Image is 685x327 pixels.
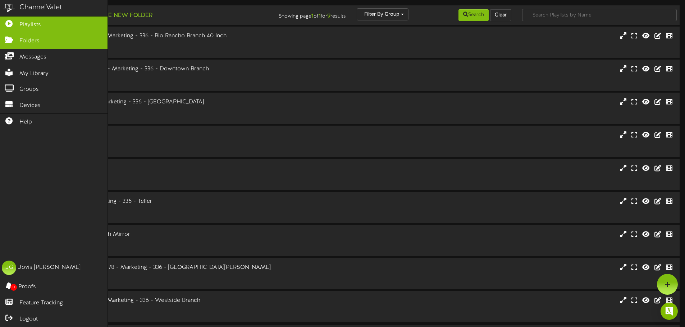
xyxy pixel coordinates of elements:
div: Landscape ( 16:9 ) [29,139,291,145]
span: Help [19,118,32,126]
div: [PERSON_NAME] 1 [29,131,291,139]
div: Landscape ( 16:9 ) [29,305,291,311]
span: Feature Tracking [19,299,63,307]
button: Clear [490,9,511,21]
strong: 1 [311,13,314,19]
div: Cabezon Branch - 1280 - Marketing - 336 - Rio Rancho Branch 40 Inch [29,32,291,40]
div: Lomas Branch - 1379 - Marketing - 336 - [GEOGRAPHIC_DATA] [29,98,291,106]
strong: 9 [327,13,330,19]
div: # 8411 [29,178,291,184]
div: Landscape ( 16:9 ) [29,73,291,79]
button: Search [458,9,489,21]
div: [PERSON_NAME] 2 [29,164,291,173]
div: Open Intercom Messenger [661,303,678,320]
div: Landscape ( 16:9 ) [29,272,291,278]
div: # 8556 [29,245,291,251]
div: Showing page of for results [241,8,351,20]
div: Landscape ( 16:9 ) [29,172,291,178]
div: Landscape ( 16:9 ) [29,239,291,245]
span: Proofs [18,283,36,291]
div: Landscape ( 16:9 ) [29,205,291,211]
span: Logout [19,315,38,323]
div: Landscape ( 16:9 ) [29,40,291,46]
div: Westside Branch - 1377 - Marketing - 336 - Westside Branch [29,296,291,305]
button: Filter By Group [357,8,408,20]
div: # 2375 [29,278,291,284]
span: 0 [10,284,17,291]
input: -- Search Playlists by Name -- [522,9,677,21]
button: Create New Folder [83,11,155,20]
strong: 1 [319,13,321,19]
span: Groups [19,85,39,94]
div: Rio Rancho Branch 55 Inch Mirror [29,230,291,239]
div: Downtown Branch - 1376 - Marketing - 336 - Downtown Branch [29,65,291,73]
div: Landscape ( 16:9 ) [29,106,291,112]
div: # 2365 [29,46,291,52]
div: # 2377 [29,212,291,218]
div: Rio Bravo - 1400 - Marketing - 336 - Teller [29,197,291,206]
div: San [PERSON_NAME] - 1378 - Marketing - 336 - [GEOGRAPHIC_DATA][PERSON_NAME] [29,263,291,272]
span: My Library [19,70,49,78]
span: Devices [19,102,41,110]
div: # 2369 [29,311,291,317]
span: Messages [19,53,46,61]
div: JG [2,261,16,275]
span: Playlists [19,21,41,29]
div: # 2373 [29,112,291,118]
div: # 8410 [29,145,291,151]
span: Folders [19,37,40,45]
div: ChannelValet [19,3,62,13]
div: Jovis [PERSON_NAME] [18,263,81,272]
div: # 2367 [29,79,291,85]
